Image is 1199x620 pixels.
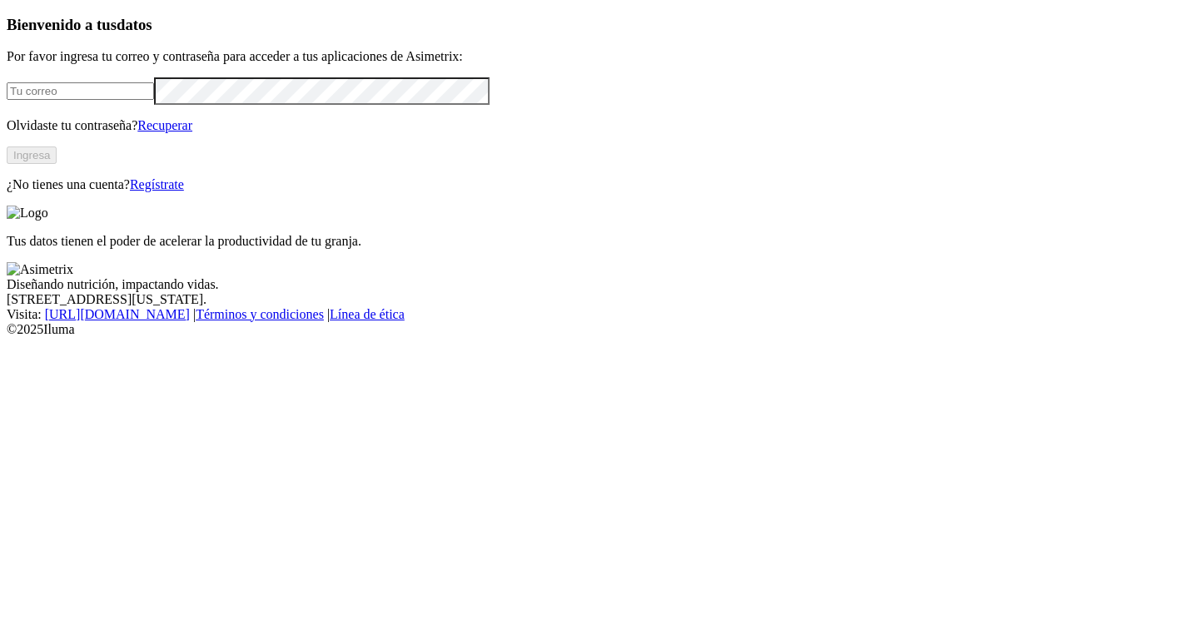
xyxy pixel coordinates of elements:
p: ¿No tienes una cuenta? [7,177,1192,192]
a: [URL][DOMAIN_NAME] [45,307,190,321]
img: Logo [7,206,48,221]
div: [STREET_ADDRESS][US_STATE]. [7,292,1192,307]
span: datos [117,16,152,33]
div: Visita : | | [7,307,1192,322]
p: Olvidaste tu contraseña? [7,118,1192,133]
button: Ingresa [7,146,57,164]
input: Tu correo [7,82,154,100]
div: © 2025 Iluma [7,322,1192,337]
a: Línea de ética [330,307,405,321]
p: Por favor ingresa tu correo y contraseña para acceder a tus aplicaciones de Asimetrix: [7,49,1192,64]
img: Asimetrix [7,262,73,277]
h3: Bienvenido a tus [7,16,1192,34]
a: Términos y condiciones [196,307,324,321]
a: Regístrate [130,177,184,191]
div: Diseñando nutrición, impactando vidas. [7,277,1192,292]
p: Tus datos tienen el poder de acelerar la productividad de tu granja. [7,234,1192,249]
a: Recuperar [137,118,192,132]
